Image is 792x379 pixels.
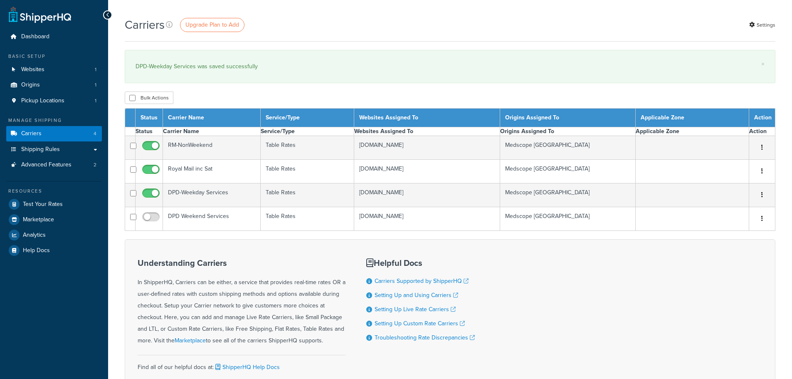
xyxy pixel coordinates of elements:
a: ShipperHQ Home [9,6,71,23]
th: Service/Type [261,127,354,136]
div: DPD-Weekday Services was saved successfully [136,61,765,72]
th: Applicable Zone [635,127,749,136]
a: Analytics [6,228,102,243]
th: Websites Assigned To [354,109,500,127]
span: Websites [21,66,44,73]
span: 4 [94,130,96,137]
td: [DOMAIN_NAME] [354,160,500,183]
td: [DOMAIN_NAME] [354,136,500,160]
a: Advanced Features 2 [6,157,102,173]
a: Troubleshooting Rate Discrepancies [375,333,475,342]
span: Analytics [23,232,46,239]
span: 1 [95,66,96,73]
a: Test Your Rates [6,197,102,212]
span: Test Your Rates [23,201,63,208]
a: Setting Up and Using Carriers [375,291,458,300]
span: 1 [95,97,96,104]
td: DPD-Weekday Services [163,183,261,207]
a: × [761,61,765,67]
td: Table Rates [261,207,354,231]
div: Resources [6,188,102,195]
td: Medscope [GEOGRAPHIC_DATA] [500,136,636,160]
td: Table Rates [261,136,354,160]
a: Dashboard [6,29,102,45]
td: Medscope [GEOGRAPHIC_DATA] [500,183,636,207]
td: Medscope [GEOGRAPHIC_DATA] [500,160,636,183]
a: ShipperHQ Help Docs [214,363,280,372]
th: Service/Type [261,109,354,127]
a: Pickup Locations 1 [6,93,102,109]
th: Status [136,127,163,136]
th: Action [749,109,775,127]
h3: Understanding Carriers [138,258,345,268]
h3: Helpful Docs [366,258,475,268]
span: 1 [95,82,96,89]
div: Manage Shipping [6,117,102,124]
a: Carriers Supported by ShipperHQ [375,277,469,285]
span: 2 [94,161,96,168]
a: Upgrade Plan to Add [180,18,244,32]
button: Bulk Actions [125,92,173,104]
div: Basic Setup [6,53,102,60]
td: Royal Mail inc Sat [163,160,261,183]
a: Marketplace [6,212,102,227]
td: Medscope [GEOGRAPHIC_DATA] [500,207,636,231]
span: Origins [21,82,40,89]
span: Pickup Locations [21,97,64,104]
td: [DOMAIN_NAME] [354,207,500,231]
th: Carrier Name [163,109,261,127]
a: Websites 1 [6,62,102,77]
div: In ShipperHQ, Carriers can be either, a service that provides real-time rates OR a user-defined r... [138,258,345,347]
a: Settings [749,19,775,31]
a: Carriers 4 [6,126,102,141]
a: Shipping Rules [6,142,102,157]
span: Advanced Features [21,161,72,168]
li: Carriers [6,126,102,141]
div: Find all of our helpful docs at: [138,355,345,373]
a: Marketplace [175,336,206,345]
td: [DOMAIN_NAME] [354,183,500,207]
td: DPD Weekend Services [163,207,261,231]
td: Table Rates [261,183,354,207]
th: Status [136,109,163,127]
th: Action [749,127,775,136]
span: Carriers [21,130,42,137]
span: Marketplace [23,216,54,223]
li: Pickup Locations [6,93,102,109]
li: Advanced Features [6,157,102,173]
th: Applicable Zone [635,109,749,127]
th: Carrier Name [163,127,261,136]
th: Origins Assigned To [500,127,636,136]
span: Help Docs [23,247,50,254]
h1: Carriers [125,17,165,33]
a: Setting Up Live Rate Carriers [375,305,456,314]
li: Websites [6,62,102,77]
td: Table Rates [261,160,354,183]
span: Upgrade Plan to Add [185,20,239,29]
th: Origins Assigned To [500,109,636,127]
td: RM-NonWeekend [163,136,261,160]
span: Dashboard [21,33,49,40]
a: Setting Up Custom Rate Carriers [375,319,465,328]
th: Websites Assigned To [354,127,500,136]
span: Shipping Rules [21,146,60,153]
a: Help Docs [6,243,102,258]
a: Origins 1 [6,77,102,93]
li: Origins [6,77,102,93]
